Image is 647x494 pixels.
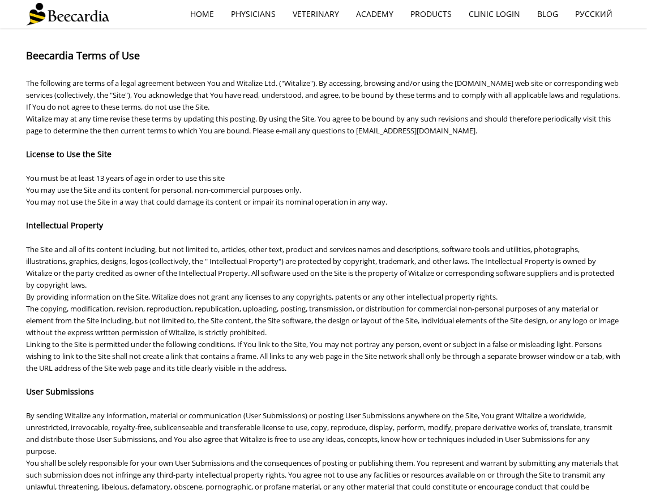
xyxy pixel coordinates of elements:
[26,304,619,337] span: The copying, modification, revision, reproduction, republication, uploading, posting, transmissio...
[284,1,348,27] a: Veterinary
[402,1,460,27] a: Products
[26,220,103,231] span: Intellectual Property
[26,114,611,136] span: Witalize may at any time revise these terms by updating this posting. By using the Site, You agre...
[182,1,222,27] a: home
[26,185,301,195] span: You may use the Site and its content for personal, non-commercial purposes only.
[26,173,225,183] span: You must be at least 13 years of age in order to use this site
[26,49,140,62] span: Beecardia Terms of Use
[26,3,109,25] img: Beecardia
[222,1,284,27] a: Physicians
[26,197,387,207] span: You may not use the Site in a way that could damage its content or impair its nominal operation i...
[26,149,112,159] span: License to Use the Site
[26,78,620,112] span: The following are terms of a legal agreement between You and Witalize Ltd. ("Witalize"). By acces...
[460,1,529,27] a: Clinic Login
[26,244,614,290] span: The Site and all of its content including, but not limited to, articles, other text, product and ...
[26,386,94,397] span: User Submissions
[567,1,621,27] a: Русский
[26,292,498,302] span: By providing information on the Site, Witalize does not grant any licenses to any copyrights, pat...
[529,1,567,27] a: Blog
[348,1,402,27] a: Academy
[26,410,612,456] span: By sending Witalize any information, material or communication (User Submissions) or posting User...
[26,339,620,373] span: Linking to the Site is permitted under the following conditions. If You link to the Site, You may...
